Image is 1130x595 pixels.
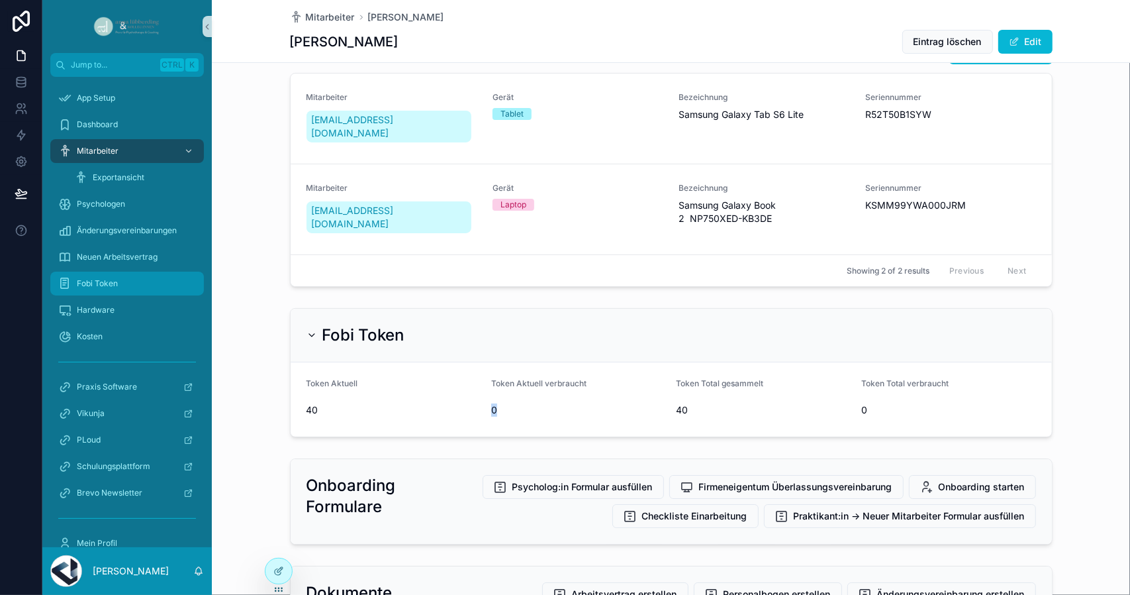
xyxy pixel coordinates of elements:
[642,510,747,523] span: Checkliste Einarbeitung
[77,461,150,472] span: Schulungsplattform
[865,183,1036,193] span: Seriennummer
[77,488,142,498] span: Brevo Newsletter
[699,480,892,494] span: Firmeneigentum Überlassungsvereinbarung
[865,108,1036,121] span: R52T50B1SYW
[483,475,664,499] button: Psycholog:in Formular ausfüllen
[306,92,477,103] span: Mitarbeiter
[50,402,204,425] a: Vikunja
[42,77,212,547] div: scrollable content
[491,404,666,417] span: 0
[291,74,1052,164] a: Mitarbeiter[EMAIL_ADDRESS][DOMAIN_NAME]GerätTabletBezeichnungSamsung Galaxy Tab S6 LiteSeriennumm...
[500,199,526,211] div: Laptop
[306,475,414,517] h2: Onboarding Formulare
[50,272,204,296] a: Fobi Token
[50,245,204,269] a: Neuen Arbeitsvertrag
[861,378,949,388] span: Token Total verbraucht
[77,225,177,236] span: Änderungsvereinbarungen
[306,183,477,193] span: Mitarbeiter
[306,111,472,142] a: [EMAIL_ADDRESS][DOMAIN_NAME]
[77,538,117,549] span: Mein Profil
[306,378,358,388] span: Token Aktuell
[50,53,204,77] button: Jump to...CtrlK
[847,266,929,276] span: Showing 2 of 2 results
[312,204,467,231] span: [EMAIL_ADDRESS][DOMAIN_NAME]
[77,252,158,262] span: Neuen Arbeitsvertrag
[77,408,105,419] span: Vikunja
[50,219,204,243] a: Änderungsvereinbarungen
[865,199,1036,212] span: KSMM99YWA000JRM
[50,455,204,478] a: Schulungsplattform
[160,58,184,72] span: Ctrl
[861,404,1036,417] span: 0
[500,108,524,120] div: Tablet
[794,510,1025,523] span: Praktikant:in -> Neuer Mitarbeiter Formular ausfüllen
[50,481,204,505] a: Brevo Newsletter
[77,331,103,342] span: Kosten
[679,108,850,121] span: Samsung Galaxy Tab S6 Lite
[77,93,115,103] span: App Setup
[612,504,759,528] button: Checkliste Einarbeitung
[677,378,764,388] span: Token Total gesammelt
[92,16,162,37] img: App logo
[77,119,118,130] span: Dashboard
[50,192,204,216] a: Psychologen
[50,113,204,136] a: Dashboard
[50,375,204,399] a: Praxis Software
[764,504,1036,528] button: Praktikant:in -> Neuer Mitarbeiter Formular ausfüllen
[50,86,204,110] a: App Setup
[909,475,1036,499] button: Onboarding starten
[290,11,355,24] a: Mitarbeiter
[77,305,115,315] span: Hardware
[939,480,1025,494] span: Onboarding starten
[66,166,204,189] a: Exportansicht
[493,183,663,193] span: Gerät
[187,60,197,70] span: K
[77,278,118,289] span: Fobi Token
[306,404,481,417] span: 40
[998,30,1053,54] button: Edit
[493,92,663,103] span: Gerät
[291,164,1052,254] a: Mitarbeiter[EMAIL_ADDRESS][DOMAIN_NAME]GerätLaptopBezeichnungSamsung Galaxy Book 2 NP750XED-KB3DE...
[50,428,204,452] a: PLoud
[50,531,204,555] a: Mein Profil
[902,30,993,54] button: Eintrag löschen
[491,378,587,388] span: Token Aktuell verbraucht
[679,199,850,225] span: Samsung Galaxy Book 2 NP750XED-KB3DE
[306,11,355,24] span: Mitarbeiter
[77,199,125,209] span: Psychologen
[679,92,850,103] span: Bezeichnung
[93,565,169,578] p: [PERSON_NAME]
[512,480,653,494] span: Psycholog:in Formular ausfüllen
[77,146,118,156] span: Mitarbeiter
[322,325,404,346] h2: Fobi Token
[50,325,204,349] a: Kosten
[669,475,904,499] button: Firmeneigentum Überlassungsvereinbarung
[312,113,467,140] span: [EMAIL_ADDRESS][DOMAIN_NAME]
[290,32,399,51] h1: [PERSON_NAME]
[679,183,850,193] span: Bezeichnung
[677,404,851,417] span: 40
[50,139,204,163] a: Mitarbeiter
[914,35,982,48] span: Eintrag löschen
[77,435,101,445] span: PLoud
[368,11,444,24] a: [PERSON_NAME]
[306,201,472,233] a: [EMAIL_ADDRESS][DOMAIN_NAME]
[93,172,144,183] span: Exportansicht
[71,60,155,70] span: Jump to...
[865,92,1036,103] span: Seriennummer
[77,382,137,392] span: Praxis Software
[50,298,204,322] a: Hardware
